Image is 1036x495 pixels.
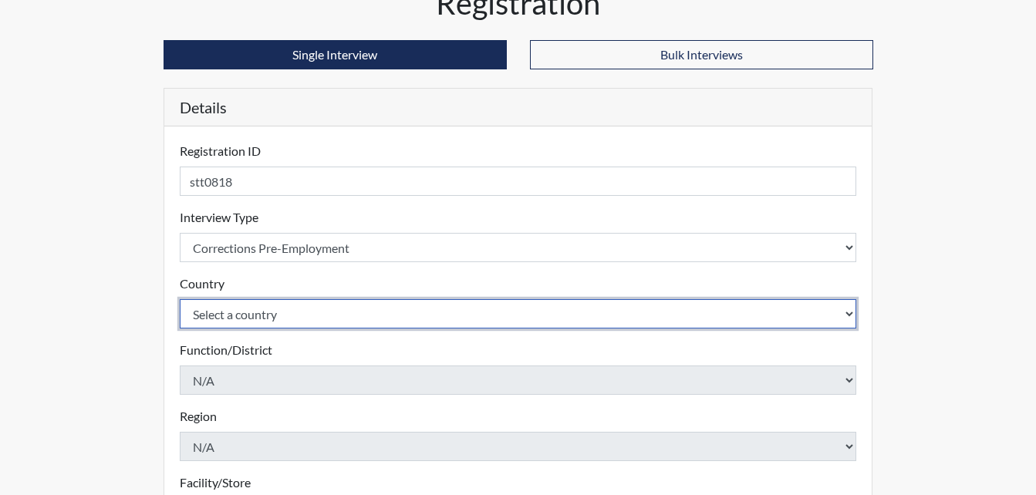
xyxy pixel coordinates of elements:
[180,407,217,426] label: Region
[180,473,251,492] label: Facility/Store
[180,142,261,160] label: Registration ID
[164,40,507,69] button: Single Interview
[180,274,224,293] label: Country
[164,89,872,126] h5: Details
[180,208,258,227] label: Interview Type
[530,40,873,69] button: Bulk Interviews
[180,341,272,359] label: Function/District
[180,167,857,196] input: Insert a Registration ID, which needs to be a unique alphanumeric value for each interviewee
